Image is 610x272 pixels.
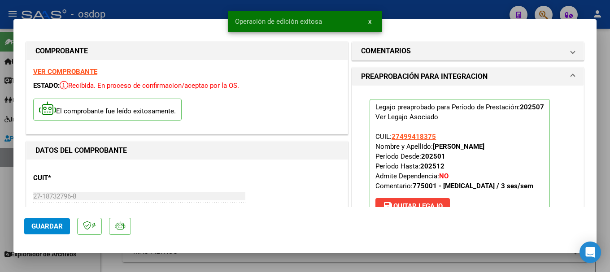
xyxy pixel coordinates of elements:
strong: [PERSON_NAME] [433,142,484,151]
div: Ver Legajo Asociado [375,112,438,122]
strong: 202512 [420,162,444,170]
span: Quitar Legajo [383,202,443,210]
strong: 202507 [520,103,544,111]
span: Comentario: [375,182,533,190]
mat-expansion-panel-header: COMENTARIOS [352,42,584,60]
strong: 775001 - [MEDICAL_DATA] / 3 ses/sem [413,182,533,190]
h1: COMENTARIOS [361,46,411,56]
div: PREAPROBACIÓN PARA INTEGRACION [352,86,584,239]
h1: PREAPROBACIÓN PARA INTEGRACION [361,71,488,82]
mat-expansion-panel-header: PREAPROBACIÓN PARA INTEGRACION [352,68,584,86]
strong: 202501 [421,152,445,160]
button: x [361,13,379,30]
button: Guardar [24,218,70,234]
span: ESTADO: [33,82,60,90]
span: CUIL: Nombre y Apellido: Período Desde: Período Hasta: Admite Dependencia: [375,133,533,190]
strong: NO [439,172,449,180]
mat-icon: save [383,201,393,212]
span: Recibida. En proceso de confirmacion/aceptac por la OS. [60,82,239,90]
p: El comprobante fue leído exitosamente. [33,99,182,121]
span: Guardar [31,222,63,230]
strong: COMPROBANTE [35,47,88,55]
span: 27499418375 [392,133,436,141]
p: Legajo preaprobado para Período de Prestación: [370,99,550,218]
div: Open Intercom Messenger [579,242,601,263]
p: CUIT [33,173,126,183]
span: x [368,17,371,26]
span: Operación de edición exitosa [235,17,322,26]
a: VER COMPROBANTE [33,68,97,76]
strong: DATOS DEL COMPROBANTE [35,146,127,155]
button: Quitar Legajo [375,198,450,214]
